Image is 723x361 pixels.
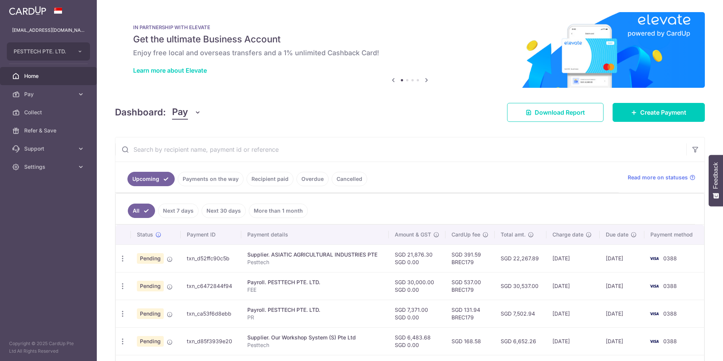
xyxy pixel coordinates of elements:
[628,174,688,181] span: Read more on statuses
[663,283,677,289] span: 0388
[663,255,677,261] span: 0388
[495,300,547,327] td: SGD 7,502.94
[600,300,644,327] td: [DATE]
[24,109,74,116] span: Collect
[24,90,74,98] span: Pay
[451,231,480,238] span: CardUp fee
[644,225,704,244] th: Payment method
[495,327,547,355] td: SGD 6,652.26
[137,253,164,264] span: Pending
[445,327,495,355] td: SGD 168.58
[445,272,495,300] td: SGD 537.00 BREC179
[647,337,662,346] img: Bank Card
[133,33,687,45] h5: Get the ultimate Business Account
[546,272,600,300] td: [DATE]
[445,300,495,327] td: SGD 131.94 BREC179
[501,231,526,238] span: Total amt.
[158,204,199,218] a: Next 7 days
[172,105,201,120] button: Pay
[247,341,383,349] p: Pesttech
[606,231,628,238] span: Due date
[7,42,90,61] button: PESTTECH PTE. LTD.
[115,137,686,162] input: Search by recipient name, payment id or reference
[600,244,644,272] td: [DATE]
[247,251,383,258] div: Supplier. ASIATIC AGRICULTURAL INDUSTRIES PTE
[546,300,600,327] td: [DATE]
[552,231,583,238] span: Charge date
[332,172,367,186] a: Cancelled
[247,306,383,314] div: Payroll. PESTTECH PTE. LTD.
[128,204,155,218] a: All
[181,272,242,300] td: txn_c6472844f94
[249,204,308,218] a: More than 1 month
[137,308,164,319] span: Pending
[24,145,74,152] span: Support
[247,258,383,266] p: Pesttech
[247,286,383,294] p: FEE
[12,26,85,34] p: [EMAIL_ADDRESS][DOMAIN_NAME]
[546,327,600,355] td: [DATE]
[247,314,383,321] p: PR
[628,174,695,181] a: Read more on statuses
[640,108,686,117] span: Create Payment
[600,327,644,355] td: [DATE]
[647,282,662,291] img: Bank Card
[600,272,644,300] td: [DATE]
[613,103,705,122] a: Create Payment
[181,225,242,244] th: Payment ID
[507,103,604,122] a: Download Report
[712,162,719,189] span: Feedback
[647,254,662,263] img: Bank Card
[647,309,662,318] img: Bank Card
[395,231,431,238] span: Amount & GST
[133,24,687,30] p: IN PARTNERSHIP WITH ELEVATE
[9,6,46,15] img: CardUp
[172,105,188,120] span: Pay
[137,231,153,238] span: Status
[546,244,600,272] td: [DATE]
[241,225,389,244] th: Payment details
[389,327,445,355] td: SGD 6,483.68 SGD 0.00
[24,72,74,80] span: Home
[247,334,383,341] div: Supplier. Our Workshop System (S) Pte Ltd
[535,108,585,117] span: Download Report
[389,272,445,300] td: SGD 30,000.00 SGD 0.00
[296,172,329,186] a: Overdue
[181,327,242,355] td: txn_d85f3939e20
[389,244,445,272] td: SGD 21,876.30 SGD 0.00
[14,48,70,55] span: PESTTECH PTE. LTD.
[495,244,547,272] td: SGD 22,267.89
[133,67,207,74] a: Learn more about Elevate
[202,204,246,218] a: Next 30 days
[495,272,547,300] td: SGD 30,537.00
[247,279,383,286] div: Payroll. PESTTECH PTE. LTD.
[127,172,175,186] a: Upcoming
[445,244,495,272] td: SGD 391.59 BREC179
[178,172,244,186] a: Payments on the way
[133,48,687,58] h6: Enjoy free local and overseas transfers and a 1% unlimited Cashback Card!
[181,300,242,327] td: txn_ca53f6d8ebb
[24,163,74,171] span: Settings
[247,172,293,186] a: Recipient paid
[137,281,164,291] span: Pending
[663,338,677,344] span: 0388
[663,310,677,317] span: 0388
[24,127,74,134] span: Refer & Save
[709,155,723,206] button: Feedback - Show survey
[137,336,164,347] span: Pending
[181,244,242,272] td: txn_d52ffc90c5b
[389,300,445,327] td: SGD 7,371.00 SGD 0.00
[115,106,166,119] h4: Dashboard:
[115,12,705,88] img: Renovation banner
